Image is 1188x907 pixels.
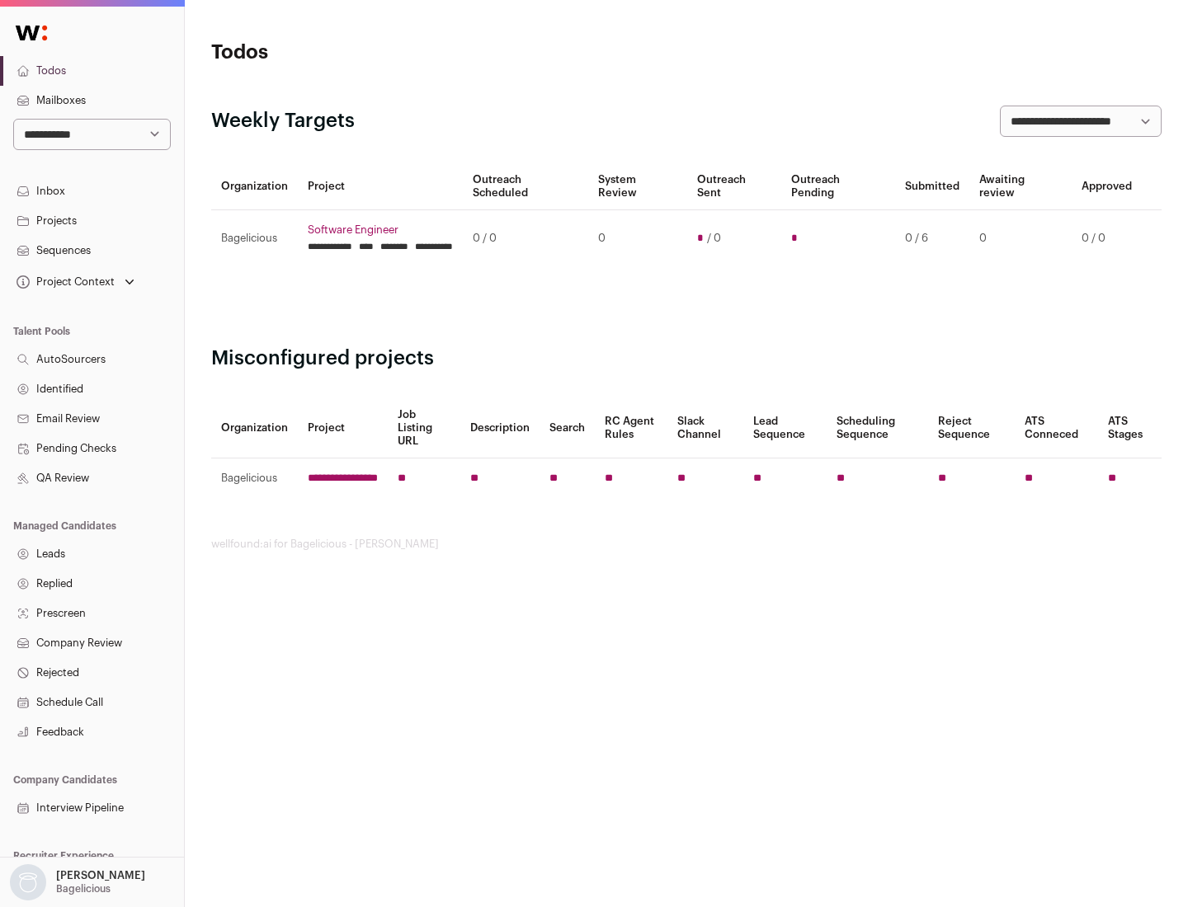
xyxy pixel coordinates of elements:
td: Bagelicious [211,458,298,499]
a: Software Engineer [308,223,453,237]
th: Outreach Scheduled [463,163,588,210]
th: Job Listing URL [388,398,460,458]
th: ATS Conneced [1015,398,1097,458]
th: Organization [211,163,298,210]
th: Description [460,398,540,458]
th: Project [298,163,463,210]
td: 0 [588,210,686,267]
td: Bagelicious [211,210,298,267]
th: Lead Sequence [743,398,827,458]
td: 0 / 6 [895,210,969,267]
th: Slack Channel [667,398,743,458]
footer: wellfound:ai for Bagelicious - [PERSON_NAME] [211,538,1162,551]
th: Scheduling Sequence [827,398,928,458]
p: Bagelicious [56,882,111,895]
td: 0 / 0 [1072,210,1142,267]
h2: Weekly Targets [211,108,355,134]
th: Reject Sequence [928,398,1016,458]
th: Outreach Sent [687,163,782,210]
h2: Misconfigured projects [211,345,1162,372]
th: ATS Stages [1098,398,1162,458]
th: Outreach Pending [781,163,894,210]
div: Project Context [13,275,115,289]
span: / 0 [707,232,721,245]
img: Wellfound [7,16,56,49]
th: Awaiting review [969,163,1072,210]
h1: Todos [211,40,528,66]
td: 0 / 0 [463,210,588,267]
th: RC Agent Rules [595,398,667,458]
button: Open dropdown [13,270,138,294]
th: Approved [1072,163,1142,210]
td: 0 [969,210,1072,267]
th: Submitted [895,163,969,210]
th: Organization [211,398,298,458]
button: Open dropdown [7,864,148,900]
th: Project [298,398,388,458]
img: nopic.png [10,864,46,900]
p: [PERSON_NAME] [56,869,145,882]
th: Search [540,398,595,458]
th: System Review [588,163,686,210]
